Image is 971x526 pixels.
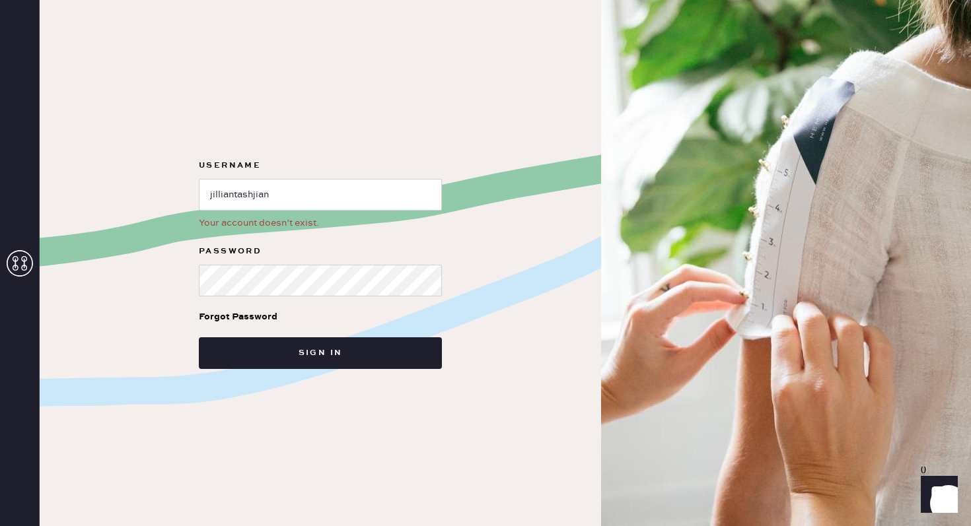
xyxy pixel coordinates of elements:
[199,337,442,369] button: Sign in
[199,296,277,337] a: Forgot Password
[199,216,442,230] div: Your account doesn’t exist.
[199,179,442,211] input: e.g. john@doe.com
[908,467,965,523] iframe: Front Chat
[199,158,442,174] label: Username
[199,244,442,259] label: Password
[199,310,277,324] div: Forgot Password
